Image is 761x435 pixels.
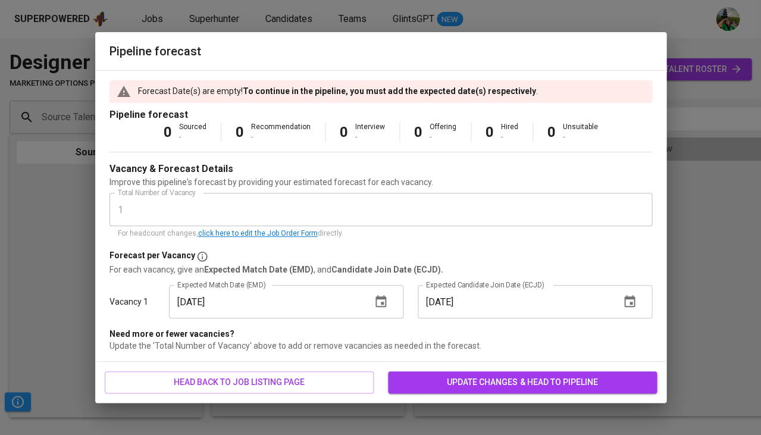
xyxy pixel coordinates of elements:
[563,132,598,142] div: -
[204,265,314,274] b: Expected Match Date (EMD)
[118,228,644,240] p: For headcount changes, directly.
[388,371,657,393] button: update changes & head to pipeline
[109,264,652,276] p: For each vacancy, give an , and
[179,122,206,142] div: Sourced
[236,124,244,140] b: 0
[243,86,536,96] b: To continue in the pipeline, you must add the expected date(s) respectively
[109,296,148,308] p: Vacancy 1
[109,249,195,264] p: Forecast per Vacancy
[547,124,556,140] b: 0
[251,132,311,142] div: -
[109,108,652,122] p: Pipeline forecast
[105,371,374,393] button: head back to job listing page
[563,122,598,142] div: Unsuitable
[414,124,422,140] b: 0
[109,328,652,340] p: Need more or fewer vacancies?
[486,124,494,140] b: 0
[355,122,385,142] div: Interview
[331,265,443,274] b: Candidate Join Date (ECJD).
[251,122,311,142] div: Recommendation
[355,132,385,142] div: -
[109,42,652,61] h6: Pipeline forecast
[430,132,456,142] div: -
[501,132,518,142] div: -
[164,124,172,140] b: 0
[501,122,518,142] div: Hired
[138,85,538,97] p: Forecast Date(s) are empty! .
[109,162,233,176] p: Vacancy & Forecast Details
[109,176,652,188] p: Improve this pipeline's forecast by providing your estimated forecast for each vacancy.
[109,340,652,352] p: Update the 'Total Number of Vacancy' above to add or remove vacancies as needed in the forecast.
[114,375,364,390] span: head back to job listing page
[198,229,318,237] a: click here to edit the Job Order Form
[397,375,647,390] span: update changes & head to pipeline
[340,124,348,140] b: 0
[430,122,456,142] div: Offering
[179,132,206,142] div: -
